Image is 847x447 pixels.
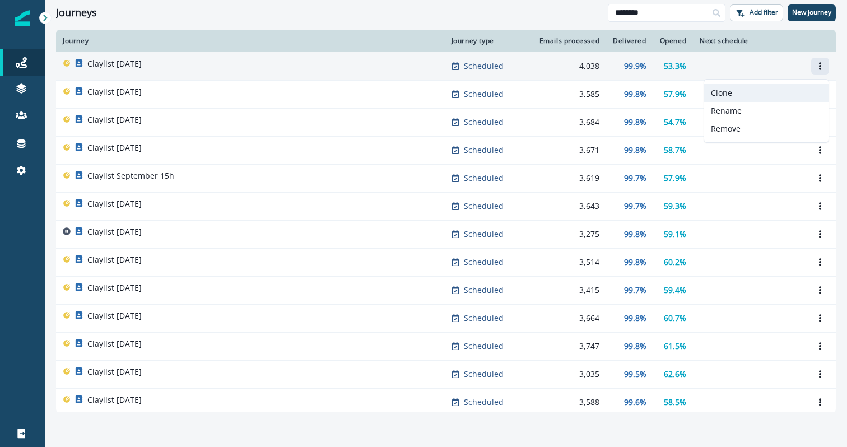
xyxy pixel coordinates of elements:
[87,282,142,294] p: Claylist [DATE]
[535,257,599,268] div: 3,514
[664,285,686,296] p: 59.4%
[464,117,504,128] p: Scheduled
[700,341,798,352] p: -
[664,313,686,324] p: 60.7%
[535,36,599,45] div: Emails processed
[730,4,783,21] button: Add filter
[811,366,829,383] button: Options
[535,397,599,408] div: 3,588
[624,257,646,268] p: 99.8%
[87,310,142,322] p: Claylist [DATE]
[700,313,798,324] p: -
[87,142,142,153] p: Claylist [DATE]
[56,360,836,388] a: Claylist [DATE]Scheduled3,03599.5%62.6%-Options
[535,341,599,352] div: 3,747
[700,36,798,45] div: Next schedule
[624,173,646,184] p: 99.7%
[535,201,599,212] div: 3,643
[613,36,646,45] div: Delivered
[56,332,836,360] a: Claylist [DATE]Scheduled3,74799.8%61.5%-Options
[87,86,142,97] p: Claylist [DATE]
[664,60,686,72] p: 53.3%
[811,58,829,74] button: Options
[56,80,836,108] a: Claylist [DATE]Scheduled3,58599.8%57.9%-Options
[704,102,829,120] button: Rename
[56,52,836,80] a: Claylist [DATE]Scheduled4,03899.9%53.3%-OptionsCloneRenameRemove
[87,254,142,266] p: Claylist [DATE]
[87,198,142,209] p: Claylist [DATE]
[664,341,686,352] p: 61.5%
[811,226,829,243] button: Options
[700,397,798,408] p: -
[664,201,686,212] p: 59.3%
[56,108,836,136] a: Claylist [DATE]Scheduled3,68499.8%54.7%-Options
[664,117,686,128] p: 54.7%
[87,114,142,125] p: Claylist [DATE]
[535,117,599,128] div: 3,684
[700,117,798,128] p: -
[700,285,798,296] p: -
[624,313,646,324] p: 99.8%
[464,229,504,240] p: Scheduled
[452,36,522,45] div: Journey type
[56,164,836,192] a: Claylist September 15hScheduled3,61999.7%57.9%-Options
[664,369,686,380] p: 62.6%
[792,8,831,16] p: New journey
[700,229,798,240] p: -
[464,89,504,100] p: Scheduled
[624,145,646,156] p: 99.8%
[788,4,836,21] button: New journey
[700,145,798,156] p: -
[56,192,836,220] a: Claylist [DATE]Scheduled3,64399.7%59.3%-Options
[56,248,836,276] a: Claylist [DATE]Scheduled3,51499.8%60.2%-Options
[464,285,504,296] p: Scheduled
[464,341,504,352] p: Scheduled
[700,89,798,100] p: -
[704,120,829,138] button: Remove
[63,36,438,45] div: Journey
[811,338,829,355] button: Options
[664,397,686,408] p: 58.5%
[624,397,646,408] p: 99.6%
[87,170,174,181] p: Claylist September 15h
[624,229,646,240] p: 99.8%
[664,145,686,156] p: 58.7%
[624,201,646,212] p: 99.7%
[811,170,829,187] button: Options
[700,201,798,212] p: -
[535,313,599,324] div: 3,664
[664,229,686,240] p: 59.1%
[660,36,687,45] div: Opened
[56,276,836,304] a: Claylist [DATE]Scheduled3,41599.7%59.4%-Options
[624,89,646,100] p: 99.8%
[624,117,646,128] p: 99.8%
[811,394,829,411] button: Options
[56,304,836,332] a: Claylist [DATE]Scheduled3,66499.8%60.7%-Options
[811,282,829,299] button: Options
[811,142,829,159] button: Options
[664,89,686,100] p: 57.9%
[700,173,798,184] p: -
[624,369,646,380] p: 99.5%
[535,369,599,380] div: 3,035
[464,313,504,324] p: Scheduled
[535,229,599,240] div: 3,275
[704,84,829,102] button: Clone
[87,366,142,378] p: Claylist [DATE]
[535,285,599,296] div: 3,415
[56,220,836,248] a: Claylist [DATE]Scheduled3,27599.8%59.1%-Options
[464,397,504,408] p: Scheduled
[87,226,142,238] p: Claylist [DATE]
[56,388,836,416] a: Claylist [DATE]Scheduled3,58899.6%58.5%-Options
[811,254,829,271] button: Options
[56,136,836,164] a: Claylist [DATE]Scheduled3,67199.8%58.7%-Options
[464,257,504,268] p: Scheduled
[700,257,798,268] p: -
[535,60,599,72] div: 4,038
[464,145,504,156] p: Scheduled
[87,338,142,350] p: Claylist [DATE]
[700,60,798,72] p: -
[15,10,30,26] img: Inflection
[464,60,504,72] p: Scheduled
[664,257,686,268] p: 60.2%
